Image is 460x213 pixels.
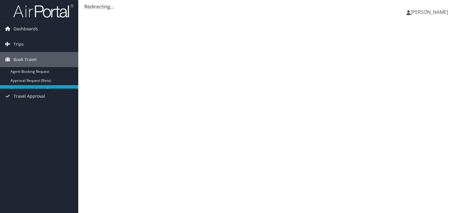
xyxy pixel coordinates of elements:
[406,3,454,21] a: [PERSON_NAME]
[14,89,45,104] span: Travel Approval
[13,4,73,18] img: airportal-logo.png
[14,52,37,67] span: Book Travel
[14,37,24,52] span: Trips
[84,3,454,10] div: Redirecting...
[14,21,38,36] span: Dashboards
[411,9,448,15] span: [PERSON_NAME]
